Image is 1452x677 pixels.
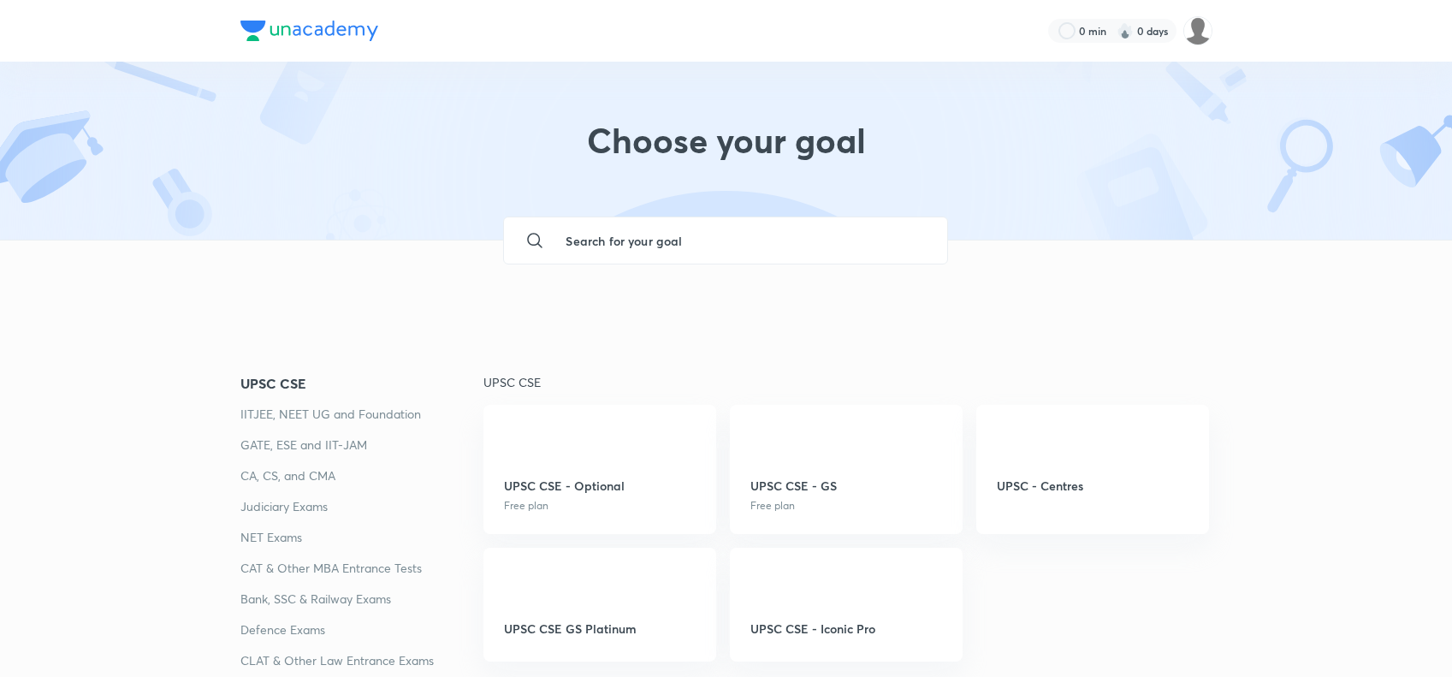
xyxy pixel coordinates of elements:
a: CAT & Other MBA Entrance Tests [240,558,483,579]
p: UPSC CSE [483,373,1212,391]
a: GATE, ESE and IIT-JAM [240,435,483,455]
a: CA, CS, and CMA [240,466,483,486]
p: UPSC CSE GS Platinum [504,620,696,638]
img: UPSC - Centres [997,425,1031,460]
p: Free plan [504,498,696,514]
h1: Choose your goal [587,120,866,181]
p: UPSC CSE - GS [750,477,942,495]
p: UPSC CSE - Optional [504,477,696,495]
a: Bank, SSC & Railway Exams [240,589,483,609]
a: Judiciary Exams [240,496,483,517]
img: streak [1117,22,1134,39]
img: UPSC CSE GS Platinum [504,568,538,603]
input: Search for your goal [552,217,933,264]
a: UPSC CSE [240,373,483,394]
a: CLAT & Other Law Entrance Exams [240,650,483,671]
a: Defence Exams [240,620,483,640]
p: UPSC CSE - Iconic Pro [750,620,942,638]
img: Neha Kumbhare [1183,16,1212,45]
img: Company Logo [240,21,378,41]
img: UPSC CSE - Iconic Pro [750,568,785,603]
a: NET Exams [240,527,483,548]
img: UPSC CSE - Optional [504,425,538,460]
p: Free plan [750,498,942,514]
p: UPSC - Centres [997,477,1188,495]
img: UPSC CSE - GS [750,425,785,460]
a: IITJEE, NEET UG and Foundation [240,404,483,425]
